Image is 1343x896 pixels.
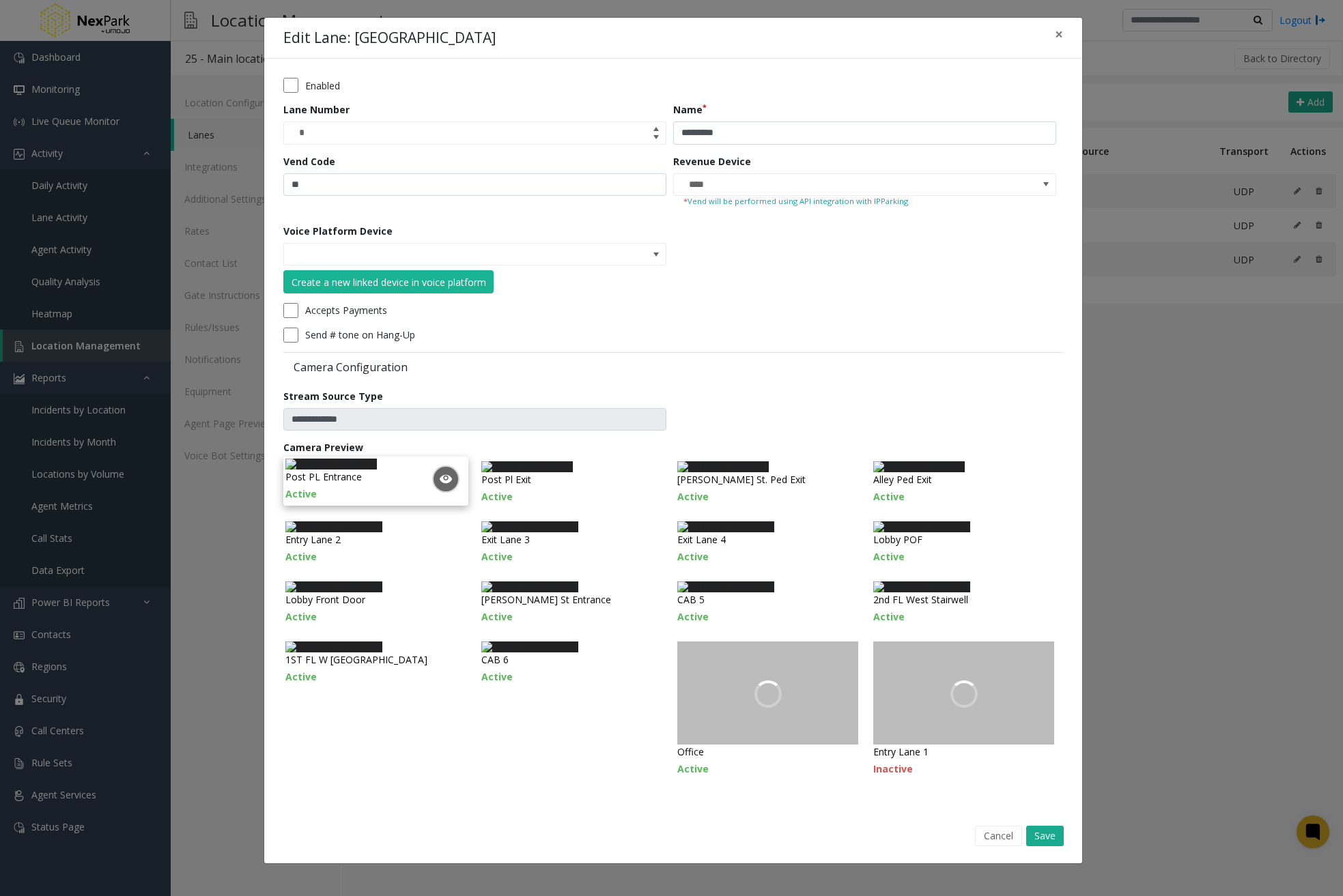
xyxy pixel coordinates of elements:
img: Camera Preview 39 [873,581,970,592]
p: Active [873,609,1054,624]
p: Active [481,489,662,504]
label: Voice Platform Device [283,224,393,238]
p: Entry Lane 1 [873,745,1054,759]
p: [PERSON_NAME] St Entrance [481,592,662,607]
button: Open Live Preview [432,465,460,493]
p: [PERSON_NAME] St. Ped Exit [677,472,858,487]
span: Decrease value [647,133,666,144]
p: Office [677,745,858,759]
p: Active [481,609,662,624]
label: Camera Configuration [283,360,670,375]
img: Camera Preview 38 [677,581,774,592]
button: Close [1045,18,1073,51]
img: Camera Preview 34 [677,521,774,532]
img: Camera Preview 4 [873,461,965,472]
small: Vend will be performed using API integration with IPParking [683,196,1046,207]
img: camera-preview-placeholder.jpg [873,641,1054,744]
img: Camera Preview 32 [285,521,382,532]
p: Active [285,549,466,564]
label: Accepts Payments [305,303,387,317]
p: Active [481,669,662,684]
p: Active [285,609,466,624]
p: Lobby Front Door [285,592,466,607]
p: Inactive [873,762,1054,776]
img: Camera Preview 40 [285,641,382,652]
p: Active [873,489,1054,504]
p: CAB 5 [677,592,858,607]
p: Entry Lane 2 [285,532,466,547]
label: Enabled [305,78,340,93]
span: × [1055,25,1063,44]
p: Exit Lane 4 [677,532,858,547]
label: Lane Number [283,102,350,117]
img: Camera Preview 36 [285,581,382,592]
p: Active [481,549,662,564]
p: Active [285,487,466,501]
img: Camera Preview 2 [481,461,573,472]
p: Exit Lane 3 [481,532,662,547]
img: Camera Preview 41 [481,641,578,652]
span: Increase value [647,122,666,133]
p: Active [873,549,1054,564]
img: Camera Preview 33 [481,521,578,532]
p: Active [285,669,466,684]
p: 1ST FL W [GEOGRAPHIC_DATA] [285,652,466,667]
img: Camera Preview 35 [873,521,970,532]
label: Camera Preview [283,440,363,454]
label: Send # tone on Hang-Up [305,328,415,342]
p: Active [677,489,858,504]
button: Cancel [975,826,1022,846]
p: Lobby POF [873,532,1054,547]
img: Camera Preview 37 [481,581,578,592]
img: camera-preview-placeholder.jpg [677,641,858,744]
label: Stream Source Type [283,389,383,403]
label: Revenue Device [673,154,751,169]
p: Alley Ped Exit [873,472,1054,487]
img: Camera Preview 3 [677,461,769,472]
button: Create a new linked device in voice platform [283,270,494,293]
p: CAB 6 [481,652,662,667]
p: 2nd FL West Stairwell [873,592,1054,607]
p: Active [677,762,858,776]
p: Post Pl Exit [481,472,662,487]
p: Post PL Entrance [285,469,466,484]
input: NO DATA FOUND [284,244,589,265]
button: Save [1026,826,1064,846]
p: Active [677,609,858,624]
img: Camera Preview 1 [285,459,377,469]
h4: Edit Lane: [GEOGRAPHIC_DATA] [283,27,496,49]
div: Create a new linked device in voice platform [292,275,486,289]
p: Active [677,549,858,564]
label: Name [673,102,707,117]
label: Vend Code [283,154,335,169]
